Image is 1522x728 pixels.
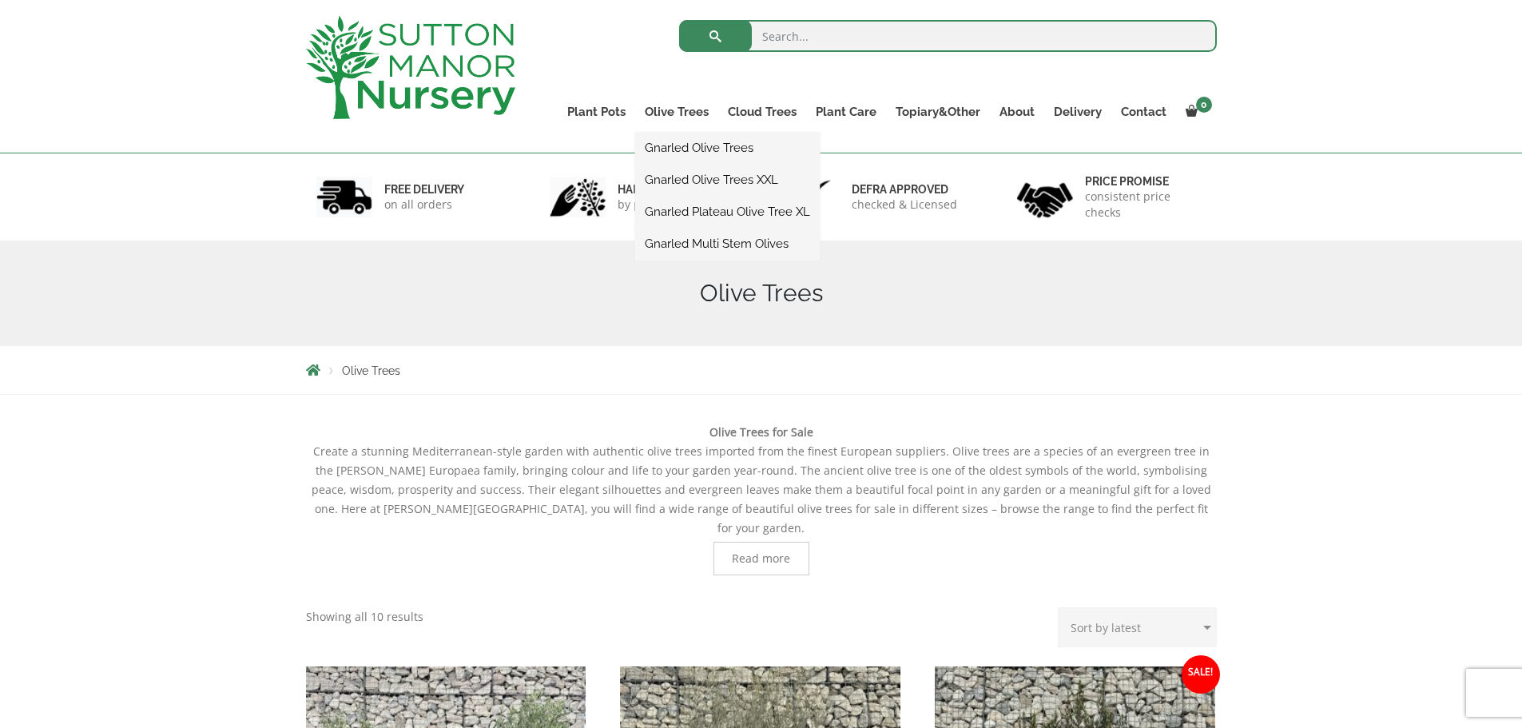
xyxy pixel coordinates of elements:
a: Plant Pots [558,101,635,123]
h6: Price promise [1085,174,1206,189]
span: Olive Trees [342,364,400,377]
img: 4.jpg [1017,173,1073,221]
span: 0 [1196,97,1212,113]
p: consistent price checks [1085,189,1206,221]
a: Plant Care [806,101,886,123]
img: 2.jpg [550,177,606,217]
nav: Breadcrumbs [306,364,1217,376]
h6: FREE DELIVERY [384,182,464,197]
a: Gnarled Plateau Olive Tree XL [635,200,820,224]
h1: Olive Trees [306,279,1217,308]
div: Create a stunning Mediterranean-style garden with authentic olive trees imported from the finest ... [306,423,1217,575]
b: Olive Trees for Sale [709,424,813,440]
p: Showing all 10 results [306,607,423,627]
select: Shop order [1058,607,1217,647]
a: Topiary&Other [886,101,990,123]
a: Olive Trees [635,101,718,123]
a: Gnarled Multi Stem Olives [635,232,820,256]
span: Sale! [1182,655,1220,694]
a: Gnarled Olive Trees XXL [635,168,820,192]
a: Cloud Trees [718,101,806,123]
h6: Defra approved [852,182,957,197]
a: 0 [1176,101,1217,123]
p: on all orders [384,197,464,213]
a: About [990,101,1044,123]
p: by professionals [618,197,705,213]
span: Read more [732,553,790,564]
input: Search... [679,20,1217,52]
img: logo [306,16,515,119]
h6: hand picked [618,182,705,197]
a: Delivery [1044,101,1111,123]
a: Contact [1111,101,1176,123]
img: 1.jpg [316,177,372,217]
a: Gnarled Olive Trees [635,136,820,160]
p: checked & Licensed [852,197,957,213]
